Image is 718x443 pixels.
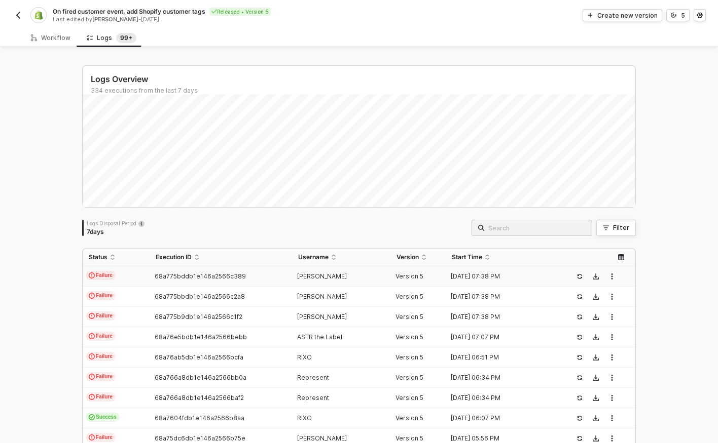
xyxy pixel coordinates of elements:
[390,249,446,266] th: Version
[396,313,423,320] span: Version 5
[593,334,599,340] span: icon-download
[86,311,116,320] span: Failure
[396,434,423,442] span: Version 5
[156,253,192,261] span: Execution ID
[209,8,271,16] div: Released • Version 5
[155,374,246,381] span: 68a766a8db1e146a2566bb0a
[396,272,423,280] span: Version 5
[53,7,205,16] span: On fired customer event, add Shopify customer tags
[593,354,599,360] span: icon-download
[446,353,556,361] div: [DATE] 06:51 PM
[583,9,662,21] button: Create new version
[87,33,136,43] div: Logs
[593,415,599,421] span: icon-download
[297,394,329,401] span: Represent
[397,253,419,261] span: Version
[297,313,347,320] span: [PERSON_NAME]
[89,313,95,319] span: icon-exclamation
[593,395,599,401] span: icon-download
[86,352,116,361] span: Failure
[155,333,247,341] span: 68a76e5bdb1e146a2566bebb
[396,414,423,422] span: Version 5
[150,249,292,266] th: Execution ID
[593,294,599,300] span: icon-download
[671,12,677,18] span: icon-versioning
[155,353,243,361] span: 68a76ab5db1e146a2566bcfa
[89,293,95,299] span: icon-exclamation
[577,354,583,360] span: icon-success-page
[577,314,583,320] span: icon-success-page
[681,11,685,20] div: 5
[666,9,690,21] button: 5
[91,74,635,85] div: Logs Overview
[396,333,423,341] span: Version 5
[155,272,246,280] span: 68a775bddb1e146a2566c389
[593,435,599,441] span: icon-download
[86,372,116,381] span: Failure
[297,353,312,361] span: RIXO
[89,374,95,380] span: icon-exclamation
[593,314,599,320] span: icon-download
[446,293,556,301] div: [DATE] 07:38 PM
[12,9,24,21] button: back
[297,414,312,422] span: RIXO
[89,272,95,278] span: icon-exclamation
[593,273,599,279] span: icon-download
[83,249,150,266] th: Status
[577,294,583,300] span: icon-success-page
[86,413,120,422] span: Success
[618,254,624,260] span: icon-table
[297,272,347,280] span: [PERSON_NAME]
[577,334,583,340] span: icon-success-page
[14,11,22,19] img: back
[91,87,635,95] div: 334 executions from the last 7 days
[446,414,556,422] div: [DATE] 06:07 PM
[31,34,70,42] div: Workflow
[155,414,244,422] span: 68a7604fdb1e146a2566b8aa
[446,249,564,266] th: Start Time
[155,313,242,320] span: 68a775b9db1e146a2566c1f2
[53,16,358,23] div: Last edited by - [DATE]
[446,333,556,341] div: [DATE] 07:07 PM
[452,253,482,261] span: Start Time
[86,291,116,300] span: Failure
[89,333,95,339] span: icon-exclamation
[87,228,145,236] div: 7 days
[396,293,423,300] span: Version 5
[596,220,636,236] button: Filter
[116,33,136,43] sup: 334
[446,313,556,321] div: [DATE] 07:38 PM
[488,222,586,233] input: Search
[86,433,116,442] span: Failure
[89,414,95,420] span: icon-cards
[89,394,95,400] span: icon-exclamation
[577,273,583,279] span: icon-success-page
[34,11,43,20] img: integration-icon
[396,394,423,401] span: Version 5
[155,394,244,401] span: 68a766a8db1e146a2566baf2
[597,11,658,20] div: Create new version
[155,293,245,300] span: 68a775bbdb1e146a2566c2a8
[577,375,583,381] span: icon-success-page
[446,394,556,402] div: [DATE] 06:34 PM
[86,392,116,401] span: Failure
[297,333,342,341] span: ASTR the Label
[396,374,423,381] span: Version 5
[155,434,245,442] span: 68a75dc6db1e146a2566b75e
[89,253,107,261] span: Status
[613,224,629,232] div: Filter
[89,353,95,359] span: icon-exclamation
[292,249,391,266] th: Username
[446,374,556,382] div: [DATE] 06:34 PM
[92,16,138,23] span: [PERSON_NAME]
[396,353,423,361] span: Version 5
[87,220,145,227] div: Logs Disposal Period
[297,374,329,381] span: Represent
[86,332,116,341] span: Failure
[446,434,556,442] div: [DATE] 05:56 PM
[697,12,703,18] span: icon-settings
[297,293,347,300] span: [PERSON_NAME]
[577,395,583,401] span: icon-success-page
[577,415,583,421] span: icon-success-page
[593,375,599,381] span: icon-download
